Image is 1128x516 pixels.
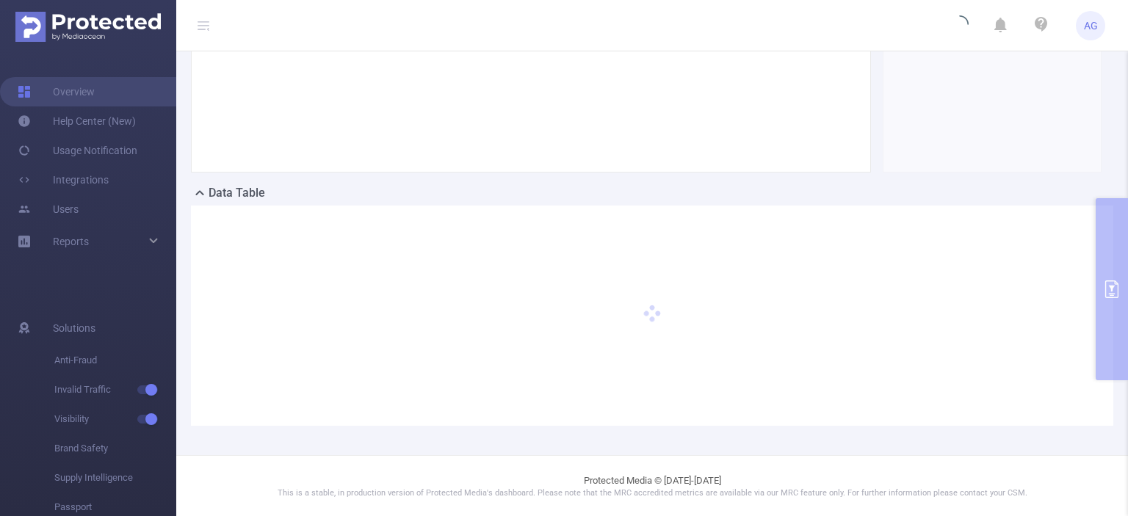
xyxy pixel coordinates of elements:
[209,184,265,202] h2: Data Table
[18,136,137,165] a: Usage Notification
[54,434,176,463] span: Brand Safety
[53,227,89,256] a: Reports
[53,313,95,343] span: Solutions
[54,375,176,404] span: Invalid Traffic
[213,487,1091,500] p: This is a stable, in production version of Protected Media's dashboard. Please note that the MRC ...
[54,463,176,493] span: Supply Intelligence
[54,404,176,434] span: Visibility
[54,346,176,375] span: Anti-Fraud
[15,12,161,42] img: Protected Media
[951,15,969,36] i: icon: loading
[18,77,95,106] a: Overview
[1084,11,1098,40] span: AG
[18,106,136,136] a: Help Center (New)
[18,195,79,224] a: Users
[53,236,89,247] span: Reports
[18,165,109,195] a: Integrations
